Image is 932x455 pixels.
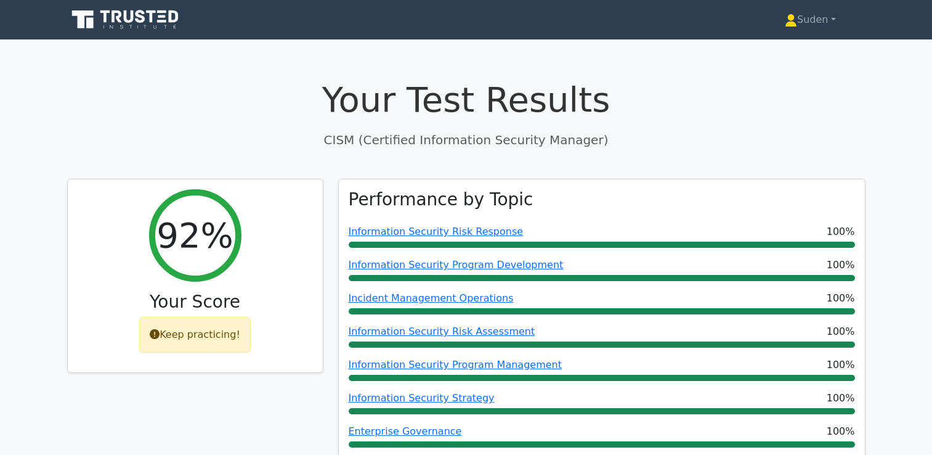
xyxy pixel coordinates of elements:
[349,292,514,304] a: Incident Management Operations
[67,79,865,120] h1: Your Test Results
[67,131,865,149] p: CISM (Certified Information Security Manager)
[349,425,462,437] a: Enterprise Governance
[827,391,855,406] span: 100%
[755,7,865,32] a: Suden
[349,259,564,271] a: Information Security Program Development
[349,189,533,210] h3: Performance by Topic
[78,292,313,313] h3: Your Score
[349,359,562,371] a: Information Security Program Management
[156,215,233,256] h2: 92%
[349,226,524,237] a: Information Security Risk Response
[349,326,535,337] a: Information Security Risk Assessment
[139,317,251,353] div: Keep practicing!
[827,358,855,372] span: 100%
[349,392,495,404] a: Information Security Strategy
[827,424,855,439] span: 100%
[827,224,855,239] span: 100%
[827,291,855,306] span: 100%
[827,258,855,273] span: 100%
[827,324,855,339] span: 100%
